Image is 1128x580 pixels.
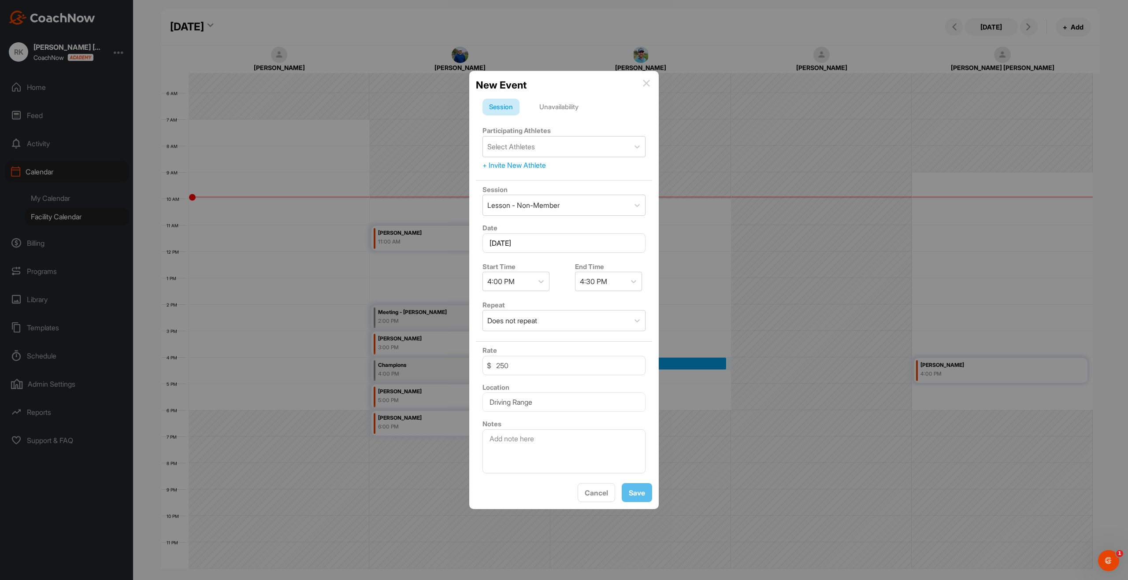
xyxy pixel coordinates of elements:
[482,160,646,170] div: + Invite New Athlete
[533,99,585,115] div: Unavailability
[580,276,607,287] div: 4:30 PM
[482,224,497,232] label: Date
[575,262,604,271] label: End Time
[482,301,505,309] label: Repeat
[487,141,535,152] div: Select Athletes
[622,483,652,502] button: Save
[578,483,615,502] button: Cancel
[487,200,560,211] div: Lesson - Non-Member
[476,78,527,92] h2: New Event
[487,315,537,326] div: Does not repeat
[482,233,646,253] input: Select Date
[643,80,650,87] img: info
[482,356,646,375] input: 0
[482,99,519,115] div: Session
[482,383,509,392] label: Location
[482,262,516,271] label: Start Time
[487,276,515,287] div: 4:00 PM
[482,185,508,194] label: Session
[482,420,501,428] label: Notes
[482,126,551,135] label: Participating Athletes
[1116,550,1123,557] span: 1
[482,346,497,355] label: Rate
[1098,550,1119,571] iframe: Intercom live chat
[487,360,491,371] span: $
